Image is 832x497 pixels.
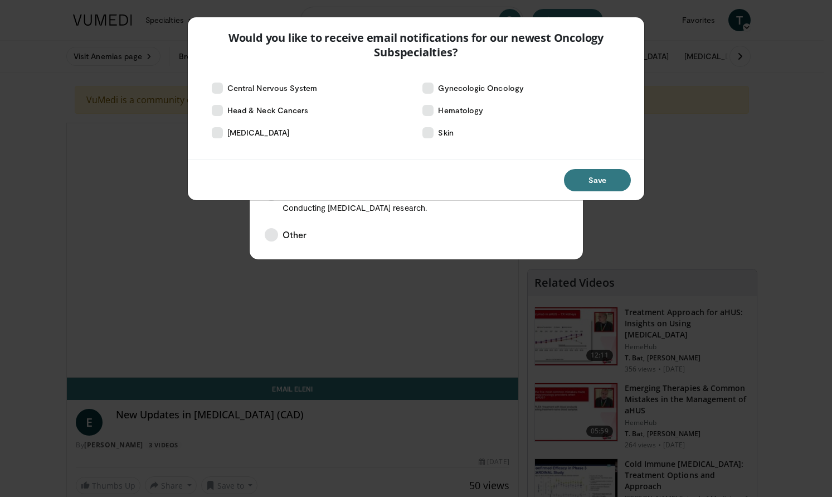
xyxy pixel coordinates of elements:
[227,83,318,94] span: Central Nervous System
[227,127,289,138] span: [MEDICAL_DATA]
[201,31,631,60] p: Would you like to receive email notifications for our newest Oncology Subspecialties?
[438,105,483,116] span: Hematology
[438,83,523,94] span: Gynecologic Oncology
[438,127,453,138] span: Skin
[227,105,308,116] span: Head & Neck Cancers
[564,169,631,191] button: Save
